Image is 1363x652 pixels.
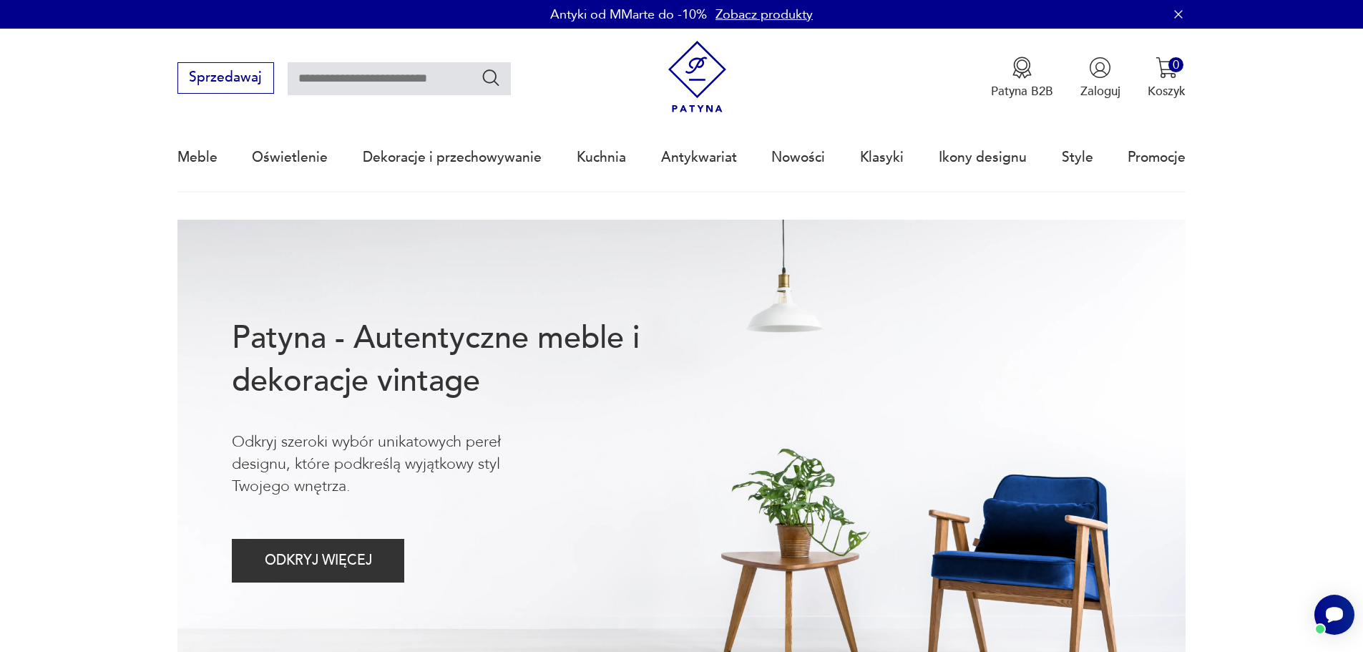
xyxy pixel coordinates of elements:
button: 0Koszyk [1148,57,1186,99]
a: ODKRYJ WIĘCEJ [232,556,404,568]
p: Patyna B2B [991,83,1053,99]
img: Patyna - sklep z meblami i dekoracjami vintage [661,41,733,113]
img: Ikonka użytkownika [1089,57,1111,79]
a: Sprzedawaj [177,73,274,84]
a: Ikony designu [939,125,1027,190]
a: Ikona medaluPatyna B2B [991,57,1053,99]
a: Zobacz produkty [715,6,813,24]
button: Zaloguj [1080,57,1120,99]
p: Zaloguj [1080,83,1120,99]
button: Patyna B2B [991,57,1053,99]
a: Kuchnia [577,125,626,190]
button: Szukaj [481,67,502,88]
a: Dekoracje i przechowywanie [363,125,542,190]
a: Antykwariat [661,125,737,190]
a: Klasyki [860,125,904,190]
iframe: Smartsupp widget button [1314,595,1354,635]
a: Oświetlenie [252,125,328,190]
a: Promocje [1128,125,1186,190]
img: Ikona medalu [1011,57,1033,79]
div: 0 [1168,57,1183,72]
button: ODKRYJ WIĘCEJ [232,539,404,583]
button: Sprzedawaj [177,62,274,94]
a: Nowości [771,125,825,190]
img: Ikona koszyka [1156,57,1178,79]
h1: Patyna - Autentyczne meble i dekoracje vintage [232,317,695,403]
p: Antyki od MMarte do -10% [550,6,707,24]
a: Meble [177,125,218,190]
a: Style [1062,125,1093,190]
p: Odkryj szeroki wybór unikatowych pereł designu, które podkreślą wyjątkowy styl Twojego wnętrza. [232,431,558,498]
p: Koszyk [1148,83,1186,99]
